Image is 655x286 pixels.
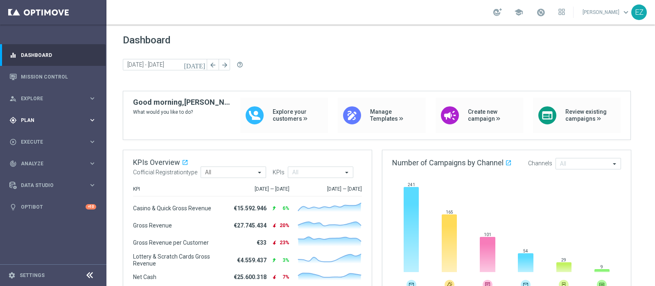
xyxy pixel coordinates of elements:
button: track_changes Analyze keyboard_arrow_right [9,160,97,167]
button: person_search Explore keyboard_arrow_right [9,95,97,102]
button: Mission Control [9,74,97,80]
div: Dashboard [9,44,96,66]
div: Optibot [9,196,96,218]
div: Analyze [9,160,88,167]
span: Explore [21,96,88,101]
button: Data Studio keyboard_arrow_right [9,182,97,189]
div: Explore [9,95,88,102]
a: [PERSON_NAME]keyboard_arrow_down [582,6,631,18]
i: track_changes [9,160,17,167]
div: Plan [9,117,88,124]
i: equalizer [9,52,17,59]
a: Settings [20,273,45,278]
a: Dashboard [21,44,96,66]
span: Analyze [21,161,88,166]
button: gps_fixed Plan keyboard_arrow_right [9,117,97,124]
div: EZ [631,5,647,20]
span: school [514,8,523,17]
span: Execute [21,140,88,144]
div: Execute [9,138,88,146]
span: Data Studio [21,183,88,188]
button: play_circle_outline Execute keyboard_arrow_right [9,139,97,145]
i: play_circle_outline [9,138,17,146]
i: keyboard_arrow_right [88,160,96,167]
i: gps_fixed [9,117,17,124]
div: +10 [86,204,96,209]
i: settings [8,272,16,279]
i: person_search [9,95,17,102]
div: Mission Control [9,66,96,88]
button: lightbulb Optibot +10 [9,204,97,210]
i: keyboard_arrow_right [88,116,96,124]
i: keyboard_arrow_right [88,95,96,102]
span: Plan [21,118,88,123]
i: keyboard_arrow_right [88,138,96,146]
a: Optibot [21,196,86,218]
a: Mission Control [21,66,96,88]
span: keyboard_arrow_down [621,8,630,17]
button: equalizer Dashboard [9,52,97,59]
div: Data Studio [9,182,88,189]
i: keyboard_arrow_right [88,181,96,189]
i: lightbulb [9,203,17,211]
